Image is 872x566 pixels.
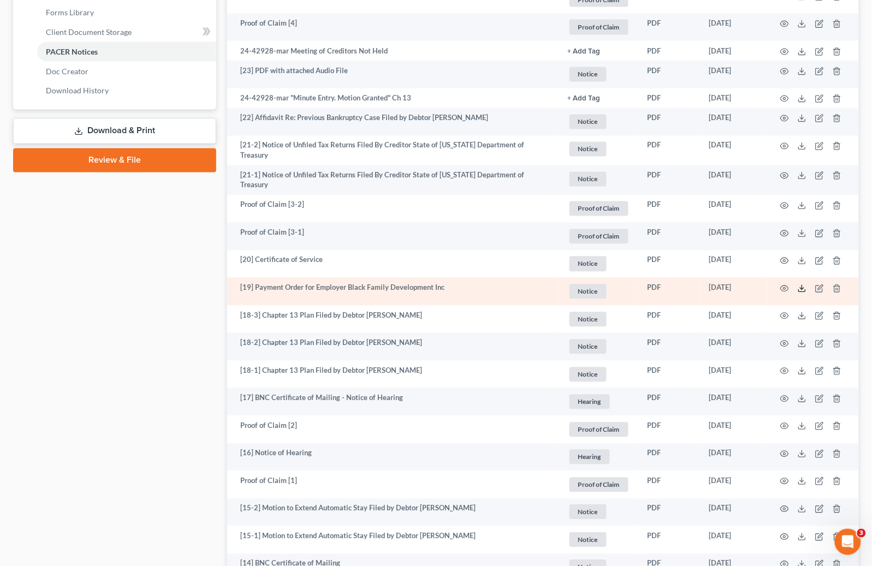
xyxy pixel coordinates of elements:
td: [DATE] [701,306,767,333]
td: PDF [639,223,701,251]
td: PDF [639,108,701,136]
td: [DATE] [701,195,767,223]
a: Notice [568,366,630,384]
td: PDF [639,41,701,61]
span: Proof of Claim [570,229,628,244]
td: [19] Payment Order for Employer Black Family Development Inc [227,278,559,306]
td: [DATE] [701,388,767,416]
span: Hearing [570,395,610,409]
a: Review & File [13,148,216,172]
button: + Add Tag [568,48,601,55]
a: Notice [568,283,630,301]
td: PDF [639,361,701,389]
a: Download & Print [13,118,216,144]
td: [15-2] Motion to Extend Automatic Stay Filed by Debtor [PERSON_NAME] [227,499,559,527]
td: [17] BNC Certificate of Mailing - Notice of Hearing [227,388,559,416]
a: PACER Notices [37,42,216,62]
span: Notice [570,339,607,354]
td: [23] PDF with attached Audio File [227,61,559,88]
td: Proof of Claim [3-1] [227,223,559,251]
td: Proof of Claim [3-2] [227,195,559,223]
a: Notice [568,113,630,131]
td: Proof of Claim [2] [227,416,559,444]
td: [21-1] Notice of Unfiled Tax Returns Filed By Creditor State of [US_STATE] Department of Treasury [227,165,559,195]
span: Notice [570,312,607,327]
span: Proof of Claim [570,478,628,492]
td: PDF [639,499,701,527]
a: + Add Tag [568,93,630,104]
span: Download History [46,86,109,96]
span: PACER Notices [46,47,98,56]
span: Notice [570,142,607,157]
td: PDF [639,333,701,361]
span: Hearing [570,450,610,464]
td: PDF [639,526,701,554]
td: 24-42928-mar "Minute Entry. Motion Granted" Ch 13 [227,88,559,108]
td: [DATE] [701,416,767,444]
td: [DATE] [701,499,767,527]
a: Notice [568,531,630,549]
td: [DATE] [701,444,767,472]
td: PDF [639,471,701,499]
span: Proof of Claim [570,422,628,437]
td: PDF [639,88,701,108]
td: [16] Notice of Hearing [227,444,559,472]
td: [DATE] [701,333,767,361]
a: Notice [568,311,630,329]
span: Notice [570,67,607,82]
td: [DATE] [701,526,767,554]
td: [DATE] [701,61,767,88]
a: Notice [568,255,630,273]
td: [15-1] Motion to Extend Automatic Stay Filed by Debtor [PERSON_NAME] [227,526,559,554]
td: [20] Certificate of Service [227,251,559,278]
a: Proof of Claim [568,421,630,439]
span: Notice [570,172,607,187]
span: Notice [570,284,607,299]
a: Hearing [568,448,630,466]
a: Notice [568,503,630,521]
td: [DATE] [701,14,767,41]
td: [DATE] [701,471,767,499]
td: PDF [639,251,701,278]
button: + Add Tag [568,96,601,103]
a: Doc Creator [37,62,216,81]
span: Client Document Storage [46,27,132,37]
a: Notice [568,338,630,356]
td: PDF [639,61,701,88]
a: Proof of Claim [568,476,630,494]
span: Notice [570,505,607,520]
td: [DATE] [701,165,767,195]
span: Notice [570,367,607,382]
td: [18-2] Chapter 13 Plan Filed by Debtor [PERSON_NAME] [227,333,559,361]
span: Notice [570,533,607,547]
td: [18-1] Chapter 13 Plan Filed by Debtor [PERSON_NAME] [227,361,559,389]
td: Proof of Claim [4] [227,14,559,41]
td: [DATE] [701,88,767,108]
a: Notice [568,170,630,188]
td: PDF [639,306,701,333]
a: Notice [568,140,630,158]
a: Notice [568,65,630,84]
a: Client Document Storage [37,22,216,42]
iframe: Intercom live chat [835,529,861,555]
td: PDF [639,14,701,41]
span: Proof of Claim [570,20,628,34]
td: PDF [639,444,701,472]
span: 3 [857,529,866,538]
span: Notice [570,115,607,129]
td: [18-3] Chapter 13 Plan Filed by Debtor [PERSON_NAME] [227,306,559,333]
a: Hearing [568,393,630,411]
a: Download History [37,81,216,101]
a: Proof of Claim [568,228,630,246]
span: Proof of Claim [570,201,628,216]
td: [DATE] [701,361,767,389]
span: Forms Library [46,8,94,17]
a: Proof of Claim [568,200,630,218]
span: Notice [570,257,607,271]
td: [22] Affidavit Re: Previous Bankruptcy Case Filed by Debtor [PERSON_NAME] [227,108,559,136]
td: 24-42928-mar Meeting of Creditors Not Held [227,41,559,61]
td: PDF [639,278,701,306]
td: [DATE] [701,108,767,136]
td: PDF [639,136,701,166]
span: Doc Creator [46,67,88,76]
